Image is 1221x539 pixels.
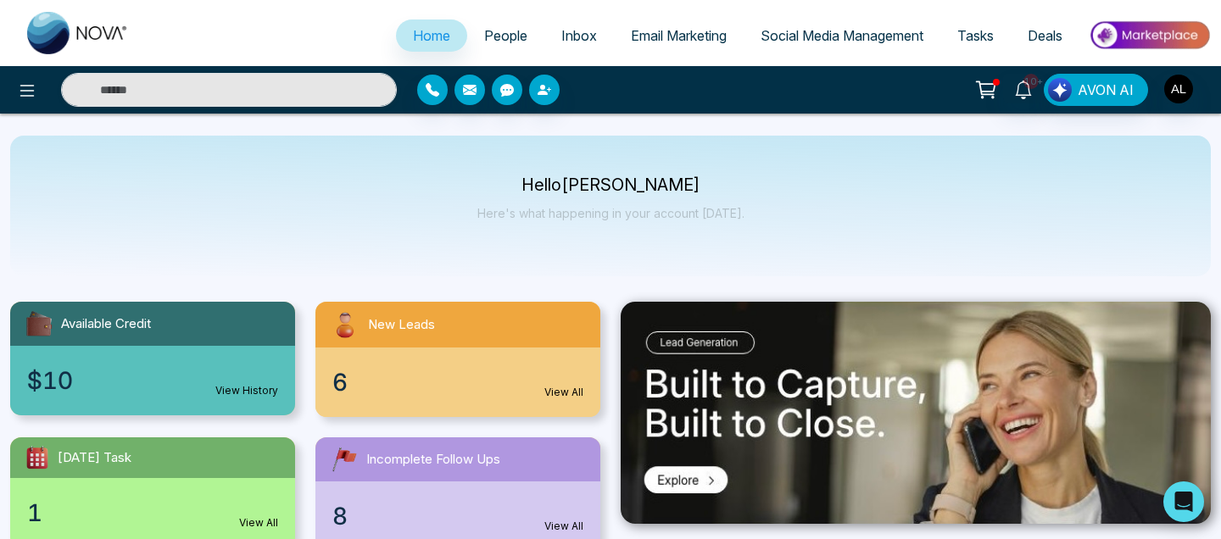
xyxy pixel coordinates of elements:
span: New Leads [368,315,435,335]
span: 6 [332,364,348,400]
a: Tasks [940,19,1011,52]
p: Hello [PERSON_NAME] [477,178,744,192]
a: Email Marketing [614,19,744,52]
span: 1 [27,495,42,531]
a: Home [396,19,467,52]
img: followUps.svg [329,444,360,475]
img: todayTask.svg [24,444,51,471]
button: AVON AI [1044,74,1148,106]
p: Here's what happening in your account [DATE]. [477,206,744,220]
span: AVON AI [1078,80,1134,100]
span: Tasks [957,27,994,44]
img: Lead Flow [1048,78,1072,102]
span: Inbox [561,27,597,44]
span: Deals [1028,27,1062,44]
a: View History [215,383,278,398]
span: [DATE] Task [58,448,131,468]
a: People [467,19,544,52]
a: Deals [1011,19,1079,52]
a: Inbox [544,19,614,52]
a: New Leads6View All [305,302,610,417]
span: Incomplete Follow Ups [366,450,500,470]
img: Market-place.gif [1088,16,1211,54]
span: Available Credit [61,314,151,334]
a: View All [544,385,583,400]
a: View All [239,515,278,531]
span: 8 [332,498,348,534]
span: Social Media Management [761,27,923,44]
a: Social Media Management [744,19,940,52]
a: 10+ [1003,74,1044,103]
span: Email Marketing [631,27,727,44]
a: View All [544,519,583,534]
span: $10 [27,363,73,398]
img: availableCredit.svg [24,308,54,339]
img: . [621,302,1211,524]
img: User Avatar [1164,75,1193,103]
div: Open Intercom Messenger [1163,481,1204,522]
span: 10+ [1023,74,1039,89]
span: People [484,27,527,44]
span: Home [413,27,450,44]
img: newLeads.svg [329,308,361,341]
img: Nova CRM Logo [27,12,129,54]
